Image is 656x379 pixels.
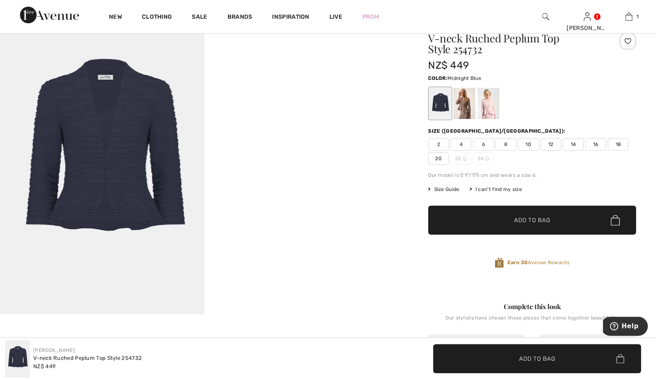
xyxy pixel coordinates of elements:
[473,138,494,151] span: 6
[428,171,636,179] div: Our model is 5'9"/175 cm and wears a size 6.
[495,257,504,268] img: Avenue Rewards
[433,344,641,373] button: Add to Bag
[33,363,56,369] span: NZ$ 449
[507,259,569,266] span: Avenue Rewards
[469,186,522,193] div: I can't find my size
[584,12,591,20] a: Sign In
[584,12,591,22] img: My Info
[33,354,142,362] div: V-neck Ruched Peplum Top Style 254732
[495,138,516,151] span: 8
[429,88,451,119] div: Midnight Blue
[428,75,448,81] span: Color:
[428,186,459,193] span: Size Guide
[329,12,342,21] a: Live
[519,354,555,363] span: Add to Bag
[192,13,207,22] a: Sale
[585,138,606,151] span: 16
[272,13,309,22] span: Inspiration
[428,302,636,312] div: Complete this look
[109,13,122,22] a: New
[611,215,620,225] img: Bag.svg
[616,354,624,363] img: Bag.svg
[463,156,467,161] img: ring-m.svg
[608,12,649,22] a: 1
[625,12,632,22] img: My Bag
[478,88,499,119] div: Petal pink
[448,75,481,81] span: Midnight Blue
[542,12,549,22] img: search the website
[428,33,602,54] h1: V-neck Ruched Peplum Top Style 254732
[428,206,636,235] button: Add to Bag
[514,216,550,225] span: Add to Bag
[563,138,584,151] span: 14
[428,152,449,165] span: 20
[507,260,527,265] strong: Earn 30
[451,138,471,151] span: 4
[428,138,449,151] span: 2
[636,13,639,20] span: 1
[473,152,494,165] span: 24
[453,88,475,119] div: Sand
[608,138,629,151] span: 18
[428,59,469,71] span: NZ$ 449
[451,152,471,165] span: 22
[362,12,379,21] a: Prom
[485,156,489,161] img: ring-m.svg
[567,24,607,32] div: [PERSON_NAME]
[142,13,172,22] a: Clothing
[5,340,30,377] img: V-Neck Ruched Peplum Top Style 254732
[228,13,252,22] a: Brands
[603,317,648,337] iframe: Opens a widget where you can find more information
[33,347,75,353] a: [PERSON_NAME]
[428,127,567,135] div: Size ([GEOGRAPHIC_DATA]/[GEOGRAPHIC_DATA]):
[518,138,539,151] span: 10
[540,138,561,151] span: 12
[204,8,408,110] video: Your browser does not support the video tag.
[428,315,636,327] div: Our stylists have chosen these pieces that come together beautifully.
[20,7,79,23] img: 1ère Avenue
